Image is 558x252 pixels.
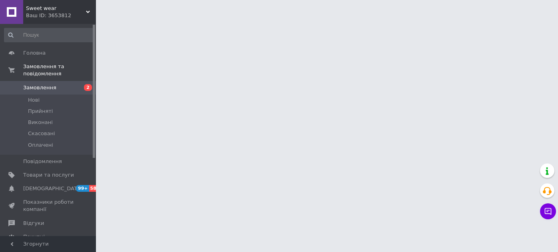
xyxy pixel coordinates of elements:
span: Оплачені [28,142,53,149]
span: Відгуки [23,220,44,227]
span: Скасовані [28,130,55,137]
span: [DEMOGRAPHIC_DATA] [23,185,82,192]
span: 58 [89,185,98,192]
span: Повідомлення [23,158,62,165]
span: Товари та послуги [23,171,74,179]
span: Головна [23,49,46,57]
span: Sweet wear [26,5,86,12]
span: Покупці [23,233,45,240]
span: 2 [84,84,92,91]
span: 99+ [76,185,89,192]
span: Прийняті [28,108,53,115]
span: Замовлення та повідомлення [23,63,96,77]
span: Замовлення [23,84,56,91]
span: Показники роботи компанії [23,199,74,213]
input: Пошук [4,28,94,42]
button: Чат з покупцем [540,203,556,219]
span: Виконані [28,119,53,126]
span: Нові [28,96,40,104]
div: Ваш ID: 3653812 [26,12,96,19]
